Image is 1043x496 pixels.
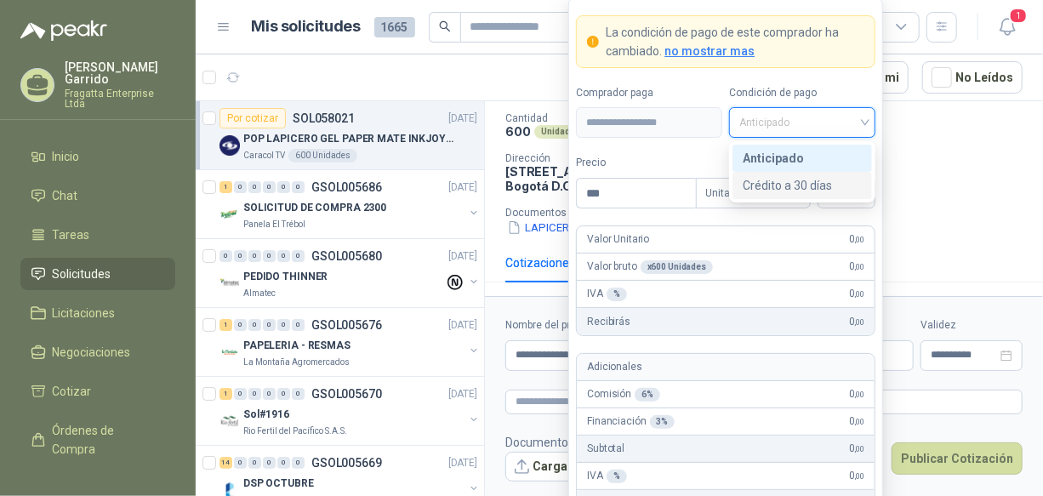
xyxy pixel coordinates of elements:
span: Inicio [53,147,80,166]
span: Chat [53,186,78,205]
div: 0 [277,457,290,469]
img: Company Logo [219,342,240,362]
img: Company Logo [219,135,240,156]
div: 0 [277,388,290,400]
p: Valor Unitario [587,231,649,248]
label: Precio [576,155,695,171]
div: 1 [219,388,232,400]
p: SOL058021 [293,112,355,124]
p: [DATE] [448,386,477,402]
p: [DATE] [448,248,477,265]
div: 0 [234,181,247,193]
div: 6 % [635,388,660,402]
p: Adicionales [587,359,641,375]
p: POP LAPICERO GEL PAPER MATE INKJOY 0.7 (Revisar el adjunto) [243,131,455,147]
span: 0 [849,286,864,302]
p: Cantidad [505,112,687,124]
p: IVA [587,468,626,484]
p: Panela El Trébol [243,218,305,231]
span: 0 [849,314,864,330]
span: ,00 [855,317,865,327]
div: Por cotizar [219,108,286,128]
button: Cargar archivo [505,452,628,482]
p: Documentos de apoyo [505,207,1036,219]
div: 0 [219,250,232,262]
span: Anticipado [739,110,865,135]
p: Caracol TV [243,149,285,162]
span: ,00 [855,471,865,481]
span: Cotizar [53,382,92,401]
span: ,00 [855,390,865,399]
p: GSOL005669 [311,457,382,469]
div: 0 [277,181,290,193]
a: 1 0 0 0 0 0 GSOL005676[DATE] Company LogoPAPELERIA - RESMASLa Montaña Agromercados [219,315,481,369]
div: 0 [263,457,276,469]
button: LAPICEROS GEL PAPERMATE INKJOE (1).docx [505,219,758,237]
a: Solicitudes [20,258,175,290]
p: IVA [587,286,626,302]
p: La Montaña Agromercados [243,356,350,369]
img: Company Logo [219,411,240,431]
p: Financiación [587,413,675,430]
span: 0 [849,386,864,402]
button: Publicar Cotización [892,442,1023,475]
p: SOLICITUD DE COMPRA 2300 [243,200,386,216]
span: 0 [849,441,864,457]
div: % [607,470,627,483]
span: Solicitudes [53,265,111,283]
p: Comisión [587,386,660,402]
span: 0 [849,468,864,484]
p: La condición de pago de este comprador ha cambiado. [606,23,864,60]
p: GSOL005686 [311,181,382,193]
p: Documentos de Referencia [505,433,653,452]
a: 1 0 0 0 0 0 GSOL005686[DATE] Company LogoSOLICITUD DE COMPRA 2300Panela El Trébol [219,177,481,231]
div: Anticipado [732,145,872,172]
span: Tareas [53,225,90,244]
p: Subtotal [587,441,624,457]
button: 1 [992,12,1023,43]
img: Logo peakr [20,20,107,41]
div: 0 [248,181,261,193]
div: x 600 Unidades [641,260,713,274]
div: 0 [263,181,276,193]
p: GSOL005670 [311,388,382,400]
div: 0 [248,388,261,400]
span: 0 [849,413,864,430]
img: Company Logo [219,204,240,225]
span: ,00 [855,417,865,426]
p: Sol#1916 [243,407,289,423]
p: [PERSON_NAME] Garrido [65,61,175,85]
a: Negociaciones [20,336,175,368]
div: Crédito a 30 días [732,172,872,199]
a: Tareas [20,219,175,251]
a: Chat [20,180,175,212]
div: 0 [292,250,305,262]
a: Cotizar [20,375,175,408]
span: ,00 [855,289,865,299]
p: [DATE] [448,455,477,471]
div: 0 [234,250,247,262]
div: 0 [234,457,247,469]
a: Inicio [20,140,175,173]
div: 0 [277,250,290,262]
label: Condición de pago [729,85,875,101]
div: 0 [263,250,276,262]
p: GSOL005680 [311,250,382,262]
p: Rio Fertil del Pacífico S.A.S. [243,425,347,438]
div: 3 % [650,415,675,429]
div: 0 [292,457,305,469]
span: Órdenes de Compra [53,421,159,459]
a: Órdenes de Compra [20,414,175,465]
div: Anticipado [743,149,862,168]
div: 0 [234,319,247,331]
div: 0 [292,181,305,193]
p: 600 [505,124,531,139]
p: [DATE] [448,180,477,196]
label: Validez [920,317,1023,334]
span: no mostrar mas [664,44,755,58]
p: Dirección [505,152,651,164]
span: ,00 [855,444,865,453]
span: 1665 [374,17,415,37]
div: 1 [219,319,232,331]
div: 0 [263,319,276,331]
